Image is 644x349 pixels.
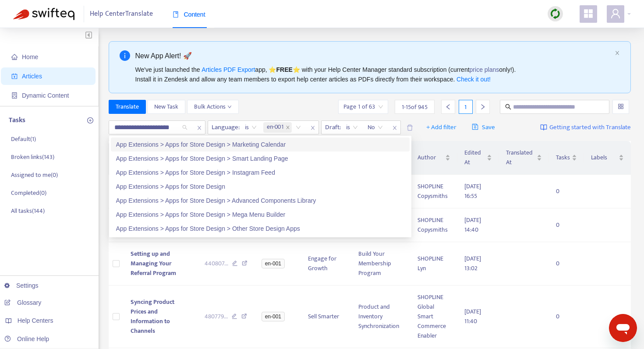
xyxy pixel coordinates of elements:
span: search [505,104,511,110]
td: 0 [549,242,584,286]
div: 1 [459,100,473,114]
td: SHOPLINE Global Smart Commerce Enabler [410,286,458,348]
span: save [472,123,478,130]
td: Sell Smarter [301,286,351,348]
span: plus-circle [87,117,93,123]
span: appstore [583,8,594,19]
div: App Extensions > Apps for Store Design [111,180,410,194]
p: Broken links ( 143 ) [11,152,54,162]
div: App Extensions > Apps for Store Design > Other Store Design Apps [116,224,404,233]
span: book [173,11,179,18]
span: is [346,121,358,134]
span: user [610,8,621,19]
b: FREE [276,66,292,73]
span: [DATE] 16:55 [464,181,481,201]
td: 0 [549,175,584,208]
div: App Extensions > Apps for Store Design > Marketing Calendar [116,140,404,149]
span: Edited At [464,148,485,167]
span: en-001 [262,259,285,268]
a: Glossary [4,299,41,306]
button: New Task [147,100,185,114]
div: App Extensions > Apps for Store Design > Instagram Feed [111,166,410,180]
th: Labels [584,141,631,175]
span: Content [173,11,205,18]
div: App Extensions > Apps for Store Design > Instagram Feed [116,168,404,177]
th: Tasks [549,141,584,175]
button: close [615,50,620,56]
iframe: メッセージングウィンドウを開くボタン [609,314,637,342]
a: Getting started with Translate [540,120,631,134]
img: sync.dc5367851b00ba804db3.png [550,8,561,19]
span: delete [407,124,413,131]
span: 440807 ... [205,259,228,268]
th: Translated At [499,141,549,175]
span: Setting up and Managing Your Referral Program [131,249,176,278]
span: down [227,105,232,109]
span: No [368,121,383,134]
span: Bulk Actions [194,102,232,112]
span: 1 - 15 of 945 [402,102,428,112]
span: New Task [154,102,178,112]
button: Translate [109,100,146,114]
a: Articles PDF Export [202,66,255,73]
p: Tasks [9,115,25,126]
div: App Extensions > Apps for Store Design > Smart Landing Page [111,152,410,166]
span: close [389,123,400,133]
button: Bulk Actionsdown [187,100,239,114]
p: Completed ( 0 ) [11,188,46,197]
span: Language : [208,121,241,134]
span: [DATE] 13:02 [464,254,481,273]
th: Edited At [457,141,499,175]
span: close [194,123,205,133]
p: All tasks ( 144 ) [11,206,45,215]
a: Check it out! [456,76,491,83]
div: App Extensions > Apps for Store Design > Advanced Components Library [116,196,404,205]
span: Labels [591,153,617,162]
p: Default ( 1 ) [11,134,36,144]
span: container [11,92,18,99]
div: App Extensions > Apps for Store Design > Mega Menu Builder [116,210,404,219]
a: Online Help [4,335,49,342]
span: en-001 [263,122,292,133]
span: close [286,125,290,130]
div: App Extensions > Apps for Store Design > Advanced Components Library [111,194,410,208]
span: Getting started with Translate [549,123,631,133]
div: App Extensions > Apps for Store Design > Marketing Calendar [111,137,410,152]
span: Articles [22,73,42,80]
td: Engage for Growth [301,242,351,286]
span: 480779 ... [205,312,228,321]
span: right [480,104,486,110]
a: Settings [4,282,39,289]
span: is [245,121,257,134]
button: + Add filter [420,120,463,134]
td: SHOPLINE Copysmiths [410,175,458,208]
span: account-book [11,73,18,79]
span: Author [418,153,444,162]
span: left [445,104,451,110]
td: SHOPLINE Lyn [410,242,458,286]
td: SHOPLINE Copysmiths [410,208,458,242]
td: 0 [549,208,584,242]
span: en-001 [262,312,285,321]
th: Author [410,141,458,175]
span: Translate [116,102,139,112]
span: Home [22,53,38,60]
td: 0 [549,286,584,348]
span: Syncing Product Prices and Information to Channels [131,297,174,336]
span: Help Center Translate [90,6,153,22]
span: home [11,54,18,60]
span: Help Centers [18,317,53,324]
td: Build Your Membership Program [351,242,410,286]
a: price plans [470,66,499,73]
div: App Extensions > Apps for Store Design > Mega Menu Builder [111,208,410,222]
span: close [307,123,318,133]
td: Product and Inventory Synchronization [351,286,410,348]
span: Save [472,122,495,133]
img: Swifteq [13,8,74,20]
span: Draft : [322,121,342,134]
img: image-link [540,124,547,131]
div: We've just launched the app, ⭐ ⭐️ with your Help Center Manager standard subscription (current on... [135,65,612,84]
span: [DATE] 14:40 [464,215,481,235]
span: info-circle [120,50,130,61]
